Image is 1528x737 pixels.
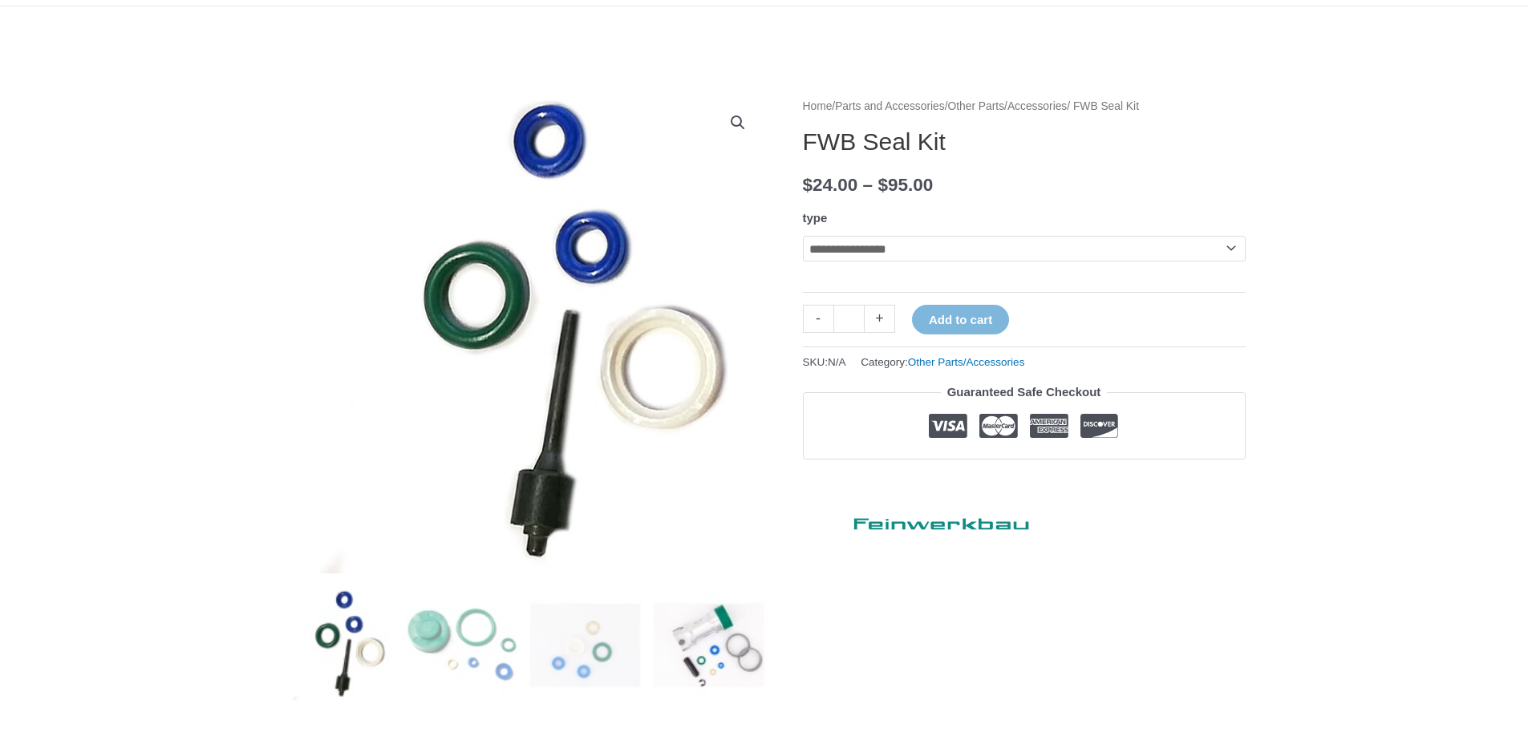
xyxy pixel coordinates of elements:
[941,381,1108,403] legend: Guaranteed Safe Checkout
[835,100,945,112] a: Parts and Accessories
[865,305,895,333] a: +
[283,589,395,701] img: FWB Seal Kit
[803,352,846,372] span: SKU:
[803,175,858,195] bdi: 24.00
[803,211,828,225] label: type
[948,100,1068,112] a: Other Parts/Accessories
[912,305,1009,334] button: Add to cart
[803,96,1246,117] nav: Breadcrumb
[803,472,1246,491] iframe: Customer reviews powered by Trustpilot
[877,175,933,195] bdi: 95.00
[863,175,873,195] span: –
[877,175,888,195] span: $
[833,305,865,333] input: Product quantity
[803,305,833,333] a: -
[653,589,764,701] img: FWB Seal Kit - Image 4
[861,352,1024,372] span: Category:
[529,589,641,701] img: FWB Seal Kit - Image 3
[803,128,1246,156] h1: FWB Seal Kit
[723,108,752,137] a: View full-screen image gallery
[803,492,1246,654] iframe: Customer reviews powered by Trustpilot
[828,356,846,368] span: N/A
[406,589,517,701] img: FWB Seal Kit - Image 2
[803,175,813,195] span: $
[908,356,1025,368] a: Other Parts/Accessories
[803,100,833,112] a: Home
